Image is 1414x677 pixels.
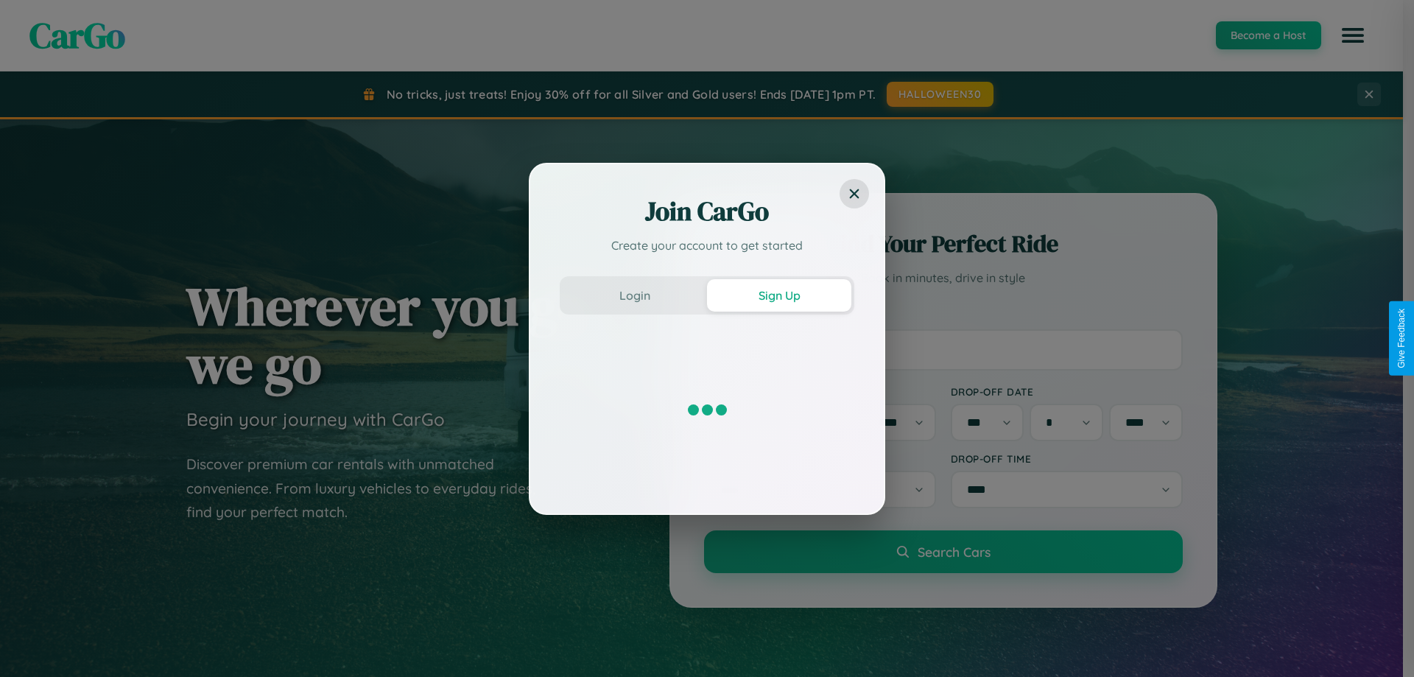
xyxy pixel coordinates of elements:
h2: Join CarGo [560,194,854,229]
button: Login [563,279,707,312]
p: Create your account to get started [560,236,854,254]
button: Sign Up [707,279,851,312]
iframe: Intercom live chat [15,627,50,662]
div: Give Feedback [1396,309,1407,368]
